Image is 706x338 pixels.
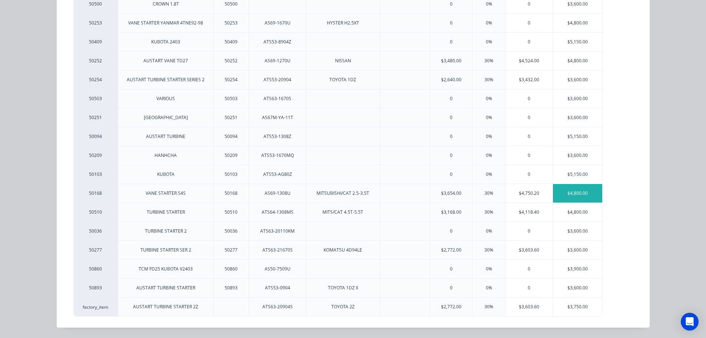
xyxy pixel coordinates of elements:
div: 50510 [225,209,238,216]
div: $4,524.00 [506,52,553,70]
div: 50510 [73,203,118,221]
div: 50860 [225,266,238,272]
div: 0 [450,228,453,234]
div: 50893 [73,278,118,297]
div: HANHCHA [155,152,177,159]
div: 0 [450,171,453,178]
div: 50254 [73,70,118,89]
div: 0% [486,1,492,7]
div: ATS53-8904Z [263,39,291,45]
div: 50209 [73,146,118,165]
div: 0 [450,133,453,140]
div: 0 [506,108,553,127]
div: KUBOTA [157,171,175,178]
div: $3,600.00 [553,146,602,165]
div: AUSTART TURBINE STARTER 2Z [133,303,198,310]
div: AUSTART TURBINE STARTER [136,285,195,291]
div: $3,600.00 [553,89,602,108]
div: 50500 [225,1,238,7]
div: ATS53-1670MQ [261,152,294,159]
div: $5,150.00 [553,165,602,184]
div: 0% [486,171,492,178]
div: $4,750.20 [506,184,553,203]
div: 0 [450,152,453,159]
div: ATS53-0904 [265,285,290,291]
div: 0 [506,127,553,146]
div: [GEOGRAPHIC_DATA] [144,114,188,121]
div: 50409 [225,39,238,45]
div: 30% [484,58,493,64]
div: $2,772.00 [441,247,461,253]
div: HYSTER H2.5XT [327,20,359,26]
div: $3,600.00 [553,279,602,297]
div: 0 [506,279,553,297]
div: 50103 [73,165,118,184]
div: 0 [506,89,553,108]
div: CROWN 1.8T [153,1,179,7]
div: $3,600.00 [553,108,602,127]
div: $4,118.40 [506,203,553,221]
div: 50252 [225,58,238,64]
div: 50168 [225,190,238,197]
div: AUSTART TURBINE [146,133,185,140]
div: 30% [484,190,493,197]
div: $2,640.00 [441,76,461,83]
div: $5,150.00 [553,127,602,146]
div: 50252 [73,51,118,70]
div: 0 [506,165,553,184]
div: AS69-1270U [265,58,291,64]
div: TURBINE STARTER [147,209,185,216]
div: 0 [450,95,453,102]
div: 50253 [225,20,238,26]
div: 30% [484,76,493,83]
div: MITS/CAT 4.5T-5.5T [322,209,363,216]
div: 50860 [73,259,118,278]
div: TCM FD25 KUBOTA V2403 [139,266,193,272]
div: $4,800.00 [553,203,602,221]
div: $3,654.00 [441,190,461,197]
div: AS67M-YA-11T [262,114,293,121]
div: $5,150.00 [553,33,602,51]
div: 50094 [225,133,238,140]
div: 0 [450,266,453,272]
div: AUSTART VANE TD27 [143,58,188,64]
div: 0% [486,266,492,272]
div: 50036 [225,228,238,234]
div: KUBOTA 2403 [151,39,180,45]
div: TURBINE STARTER 2 [145,228,187,234]
div: 50036 [73,221,118,240]
div: 50251 [225,114,238,121]
div: $4,800.00 [553,14,602,32]
div: $3,600.00 [553,222,602,240]
div: 50277 [225,247,238,253]
div: $4,800.00 [553,184,602,203]
div: ATS53-AG80Z [263,171,292,178]
div: $3,750.00 [553,298,602,316]
div: 50277 [73,240,118,259]
div: $2,772.00 [441,303,461,310]
div: TURBINE STARTER SER 2 [140,247,191,253]
div: 0 [506,146,553,165]
div: ATS63-20110KM [260,228,295,234]
div: 50409 [73,32,118,51]
div: NISSAN [335,58,351,64]
div: 0% [486,20,492,26]
div: 50103 [225,171,238,178]
div: TOYOTA 1DZ [329,76,356,83]
div: $3,900.00 [553,260,602,278]
div: MITSUBISHI/CAT 2.5-3.5T [316,190,369,197]
div: 30% [484,209,493,216]
div: 0 [450,1,453,7]
div: 0% [486,133,492,140]
div: TOYOTA 2Z [331,303,355,310]
div: $4,800.00 [553,52,602,70]
div: 0% [486,95,492,102]
div: $3,480.00 [441,58,461,64]
div: ATS63-1670S [263,95,291,102]
div: ATS53-1308Z [263,133,291,140]
div: $3,600.00 [553,241,602,259]
div: AUSTART TURBINE STARTER SERIES 2 [127,76,205,83]
div: 50251 [73,108,118,127]
div: 0 [506,33,553,51]
div: 0 [450,114,453,121]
